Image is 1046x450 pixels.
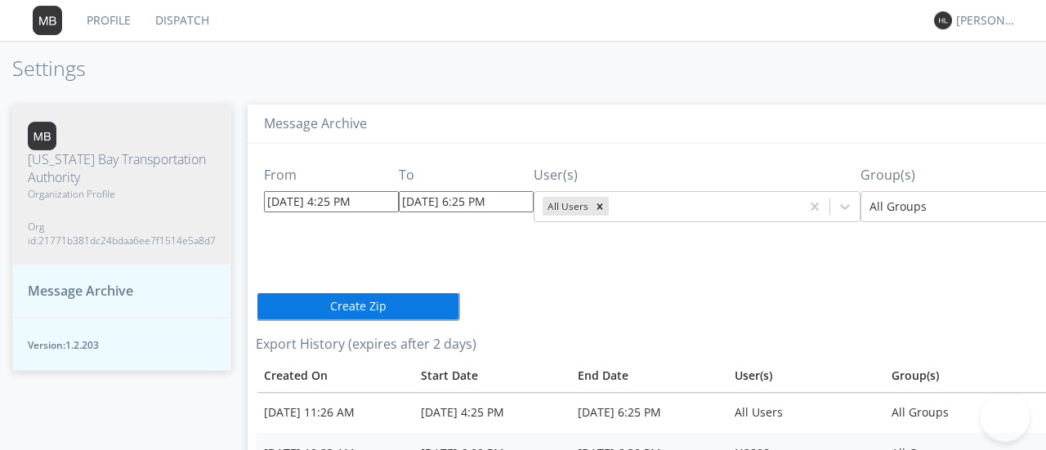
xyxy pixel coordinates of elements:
div: [DATE] 4:25 PM [421,404,561,421]
th: Toggle SortBy [570,359,726,392]
button: Version:1.2.203 [12,318,231,371]
div: [DATE] 11:26 AM [264,404,405,421]
button: Create Zip [256,292,460,321]
img: 373638.png [934,11,952,29]
div: [DATE] 6:25 PM [578,404,718,421]
img: 373638.png [33,6,62,35]
div: All Groups [892,404,1032,421]
div: All Users [543,197,591,216]
th: Toggle SortBy [256,359,413,392]
h3: To [399,168,534,183]
div: [PERSON_NAME] [956,12,1017,29]
iframe: Toggle Customer Support [981,393,1030,442]
span: Organization Profile [28,187,216,201]
span: [US_STATE] Bay Transportation Authority [28,150,216,188]
th: User(s) [726,359,883,392]
span: Version: 1.2.203 [28,338,216,352]
span: Org id: 21771b381dc24bdaa6ee7f1514e5a8d7 [28,220,216,247]
h3: From [264,168,399,183]
h3: User(s) [534,168,860,183]
span: Message Archive [28,282,133,301]
div: All Users [735,404,875,421]
img: 373638.png [28,122,56,150]
th: Group(s) [883,359,1040,392]
button: Message Archive [12,265,231,318]
div: Remove All Users [591,197,609,216]
th: Toggle SortBy [413,359,570,392]
button: [US_STATE] Bay Transportation AuthorityOrganization ProfileOrg id:21771b381dc24bdaa6ee7f1514e5a8d7 [12,105,231,265]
